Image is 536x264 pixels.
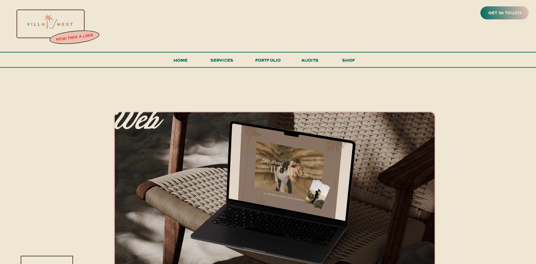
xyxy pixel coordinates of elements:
[9,81,161,171] p: All-inclusive branding, web design & copy
[300,56,320,67] a: audits
[10,221,85,246] h3: It's time to send your brand to paradise for a big (or little) refresh
[210,57,234,63] span: services
[333,56,364,67] a: shop
[209,56,235,68] a: services
[49,31,101,44] a: new! take a look
[253,56,283,68] a: portfolio
[487,9,523,17] a: get in touch
[171,56,190,68] a: Home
